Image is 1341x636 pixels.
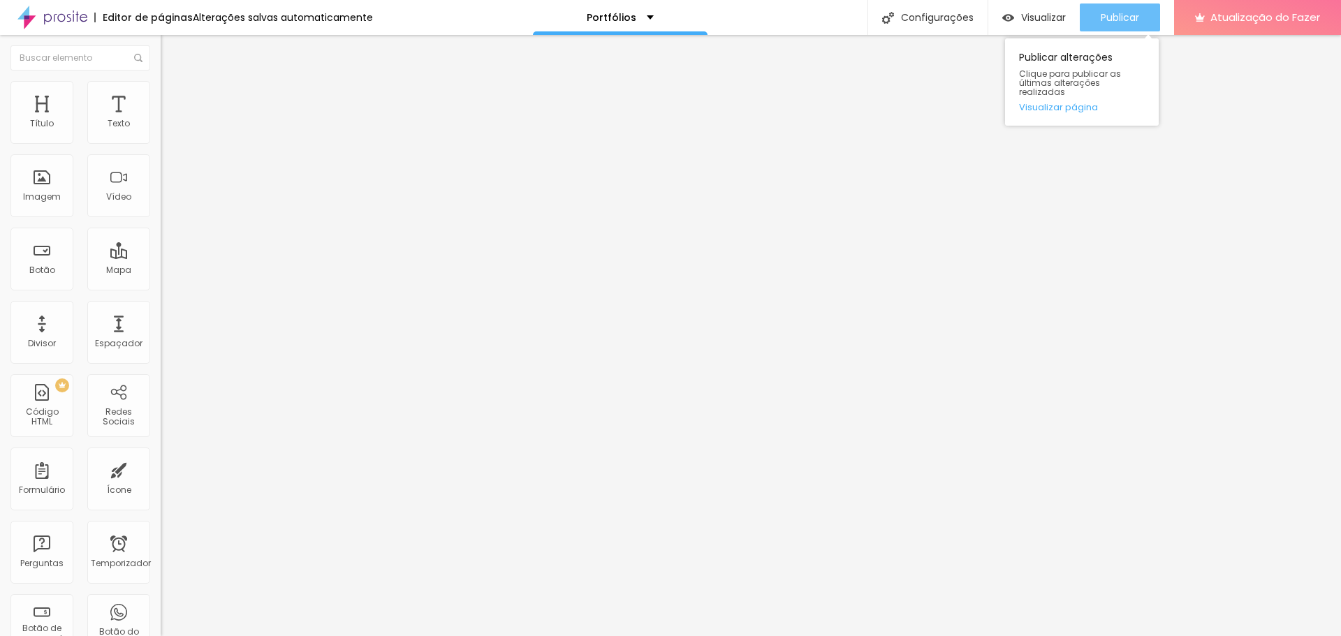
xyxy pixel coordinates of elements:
[1019,103,1145,112] a: Visualizar página
[1019,101,1098,114] font: Visualizar página
[106,264,131,276] font: Mapa
[106,191,131,202] font: Vídeo
[988,3,1080,31] button: Visualizar
[1101,10,1139,24] font: Publicar
[1019,68,1121,98] font: Clique para publicar as últimas alterações realizadas
[901,10,974,24] font: Configurações
[10,45,150,71] input: Buscar elemento
[1021,10,1066,24] font: Visualizar
[1080,3,1160,31] button: Publicar
[103,10,193,24] font: Editor de páginas
[28,337,56,349] font: Divisor
[103,406,135,427] font: Redes Sociais
[1019,50,1113,64] font: Publicar alterações
[193,10,373,24] font: Alterações salvas automaticamente
[107,484,131,496] font: Ícone
[19,484,65,496] font: Formulário
[1210,10,1320,24] font: Atualização do Fazer
[91,557,151,569] font: Temporizador
[30,117,54,129] font: Título
[20,557,64,569] font: Perguntas
[587,10,636,24] font: Portfólios
[882,12,894,24] img: Ícone
[1002,12,1014,24] img: view-1.svg
[26,406,59,427] font: Código HTML
[23,191,61,202] font: Imagem
[134,54,142,62] img: Ícone
[108,117,130,129] font: Texto
[95,337,142,349] font: Espaçador
[161,35,1341,636] iframe: Editor
[29,264,55,276] font: Botão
